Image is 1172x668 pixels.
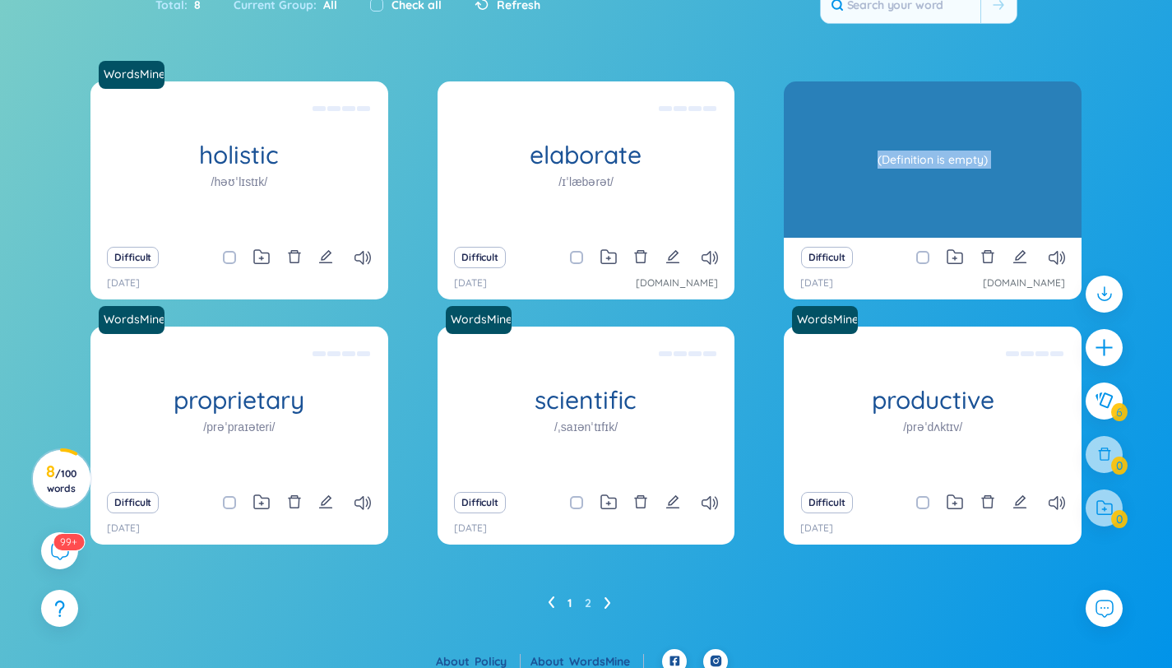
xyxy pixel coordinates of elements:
sup: 578 [53,534,84,550]
p: [DATE] [454,276,487,291]
h1: holistic [90,141,388,169]
button: edit [665,491,680,514]
li: Previous Page [548,590,554,616]
button: Difficult [801,492,853,513]
h1: productive [784,386,1082,415]
button: delete [980,246,995,269]
span: delete [980,249,995,264]
span: edit [1012,249,1027,264]
h1: elaborate [438,141,735,169]
button: edit [318,491,333,514]
span: delete [287,249,302,264]
a: 2 [585,591,591,615]
span: edit [318,249,333,264]
h1: /ˌsaɪənˈtɪfɪk/ [554,418,618,436]
span: delete [633,249,648,264]
h1: proprietary [90,386,388,415]
h3: 8 [43,465,80,494]
div: (Definition is empty) [792,86,1073,234]
button: delete [287,491,302,514]
span: delete [633,494,648,509]
a: WordsMine [790,311,859,327]
h1: scientific [438,386,735,415]
span: / 100 words [47,467,76,494]
a: WordsMine [792,306,864,334]
button: Difficult [107,247,159,268]
li: 1 [567,590,572,616]
span: edit [665,249,680,264]
button: Difficult [107,492,159,513]
a: 1 [567,591,572,615]
span: delete [287,494,302,509]
a: [DOMAIN_NAME] [636,276,718,291]
button: Difficult [801,247,853,268]
p: [DATE] [107,276,140,291]
button: Difficult [454,247,506,268]
button: delete [287,246,302,269]
button: edit [1012,491,1027,514]
button: delete [633,491,648,514]
span: edit [318,494,333,509]
span: edit [665,494,680,509]
a: WordsMine [99,61,171,89]
a: WordsMine [99,306,171,334]
a: WordsMine [97,66,166,82]
button: delete [980,491,995,514]
h1: /prəˈdʌktɪv/ [903,418,962,436]
p: [DATE] [800,521,833,536]
li: Next Page [605,590,611,616]
a: [DOMAIN_NAME] [983,276,1065,291]
button: edit [318,246,333,269]
h1: /ɪˈlæbərət/ [558,173,614,191]
span: delete [980,494,995,509]
button: edit [1012,246,1027,269]
span: plus [1094,337,1114,358]
p: [DATE] [107,521,140,536]
a: WordsMine [97,311,166,327]
button: delete [633,246,648,269]
p: [DATE] [800,276,833,291]
span: edit [1012,494,1027,509]
li: 2 [585,590,591,616]
button: edit [665,246,680,269]
p: [DATE] [454,521,487,536]
a: WordsMine [446,306,518,334]
h1: /həʊˈlɪstɪk/ [211,173,268,191]
h1: /prəˈpraɪəteri/ [203,418,275,436]
a: WordsMine [444,311,513,327]
button: Difficult [454,492,506,513]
